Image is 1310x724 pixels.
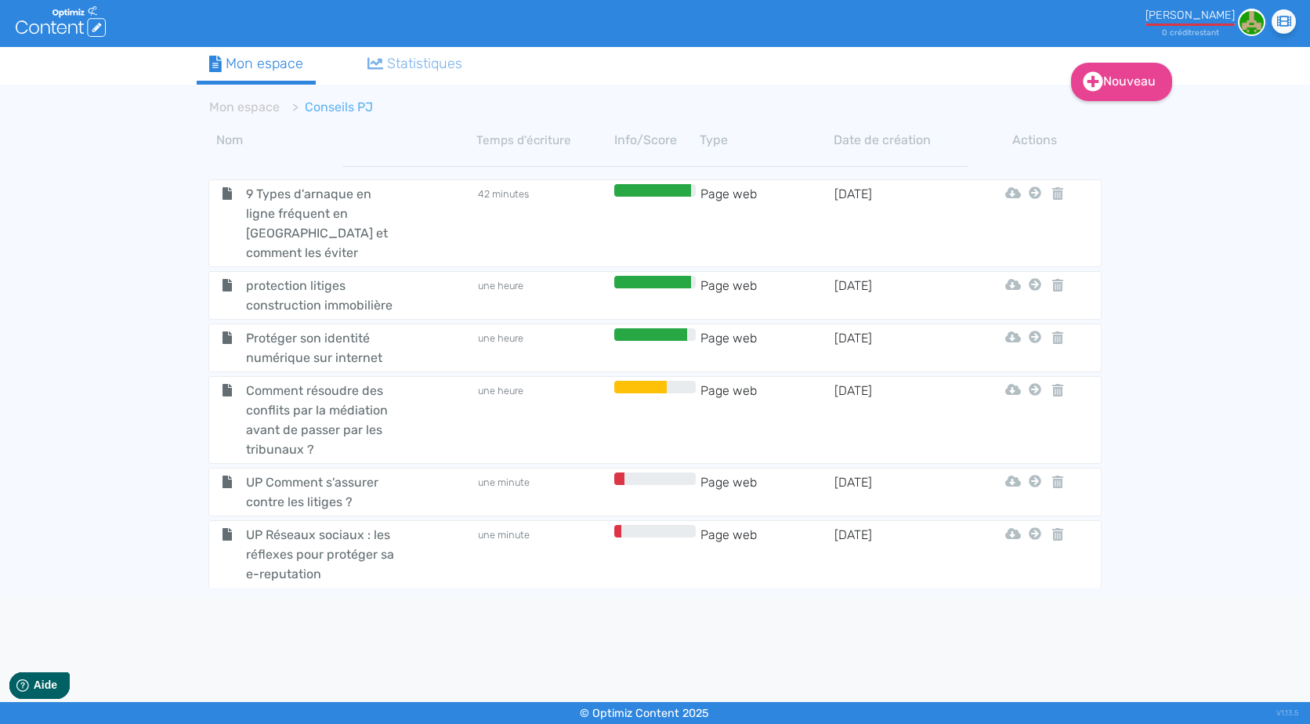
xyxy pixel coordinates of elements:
[234,525,411,584] span: UP Réseaux sociaux : les réflexes pour protéger sa e-reputation
[700,131,834,150] th: Type
[700,472,834,512] td: Page web
[834,328,968,367] td: [DATE]
[80,13,103,25] span: Aide
[197,47,316,85] a: Mon espace
[280,98,373,117] li: Conseils PJ
[234,472,411,512] span: UP Comment s'assurer contre les litiges ?
[834,276,968,315] td: [DATE]
[1025,131,1045,150] th: Actions
[700,184,834,262] td: Page web
[234,276,411,315] span: protection litiges construction immobilière
[234,184,411,262] span: 9 Types d'arnaque en ligne fréquent en [GEOGRAPHIC_DATA] et comment les éviter
[1238,9,1265,36] img: 613494f560f79593adfc277993a4867a
[1071,63,1172,101] a: Nouveau
[208,131,476,150] th: Nom
[476,381,610,459] td: une heure
[1162,27,1219,38] small: 0 crédit restant
[1276,702,1298,724] div: V1.13.5
[355,47,476,81] a: Statistiques
[209,53,303,74] div: Mon espace
[234,328,411,367] span: Protéger son identité numérique sur internet
[1145,9,1235,22] div: [PERSON_NAME]
[234,381,411,459] span: Comment résoudre des conflits par la médiation avant de passer par les tribunaux ?
[834,525,968,584] td: [DATE]
[834,472,968,512] td: [DATE]
[834,184,968,262] td: [DATE]
[476,472,610,512] td: une minute
[476,328,610,367] td: une heure
[834,381,968,459] td: [DATE]
[367,53,463,74] div: Statistiques
[476,184,610,262] td: 42 minutes
[700,328,834,367] td: Page web
[476,131,610,150] th: Temps d'écriture
[834,131,968,150] th: Date de création
[209,100,280,114] a: Mon espace
[476,276,610,315] td: une heure
[197,89,980,126] nav: breadcrumb
[476,525,610,584] td: une minute
[700,381,834,459] td: Page web
[700,525,834,584] td: Page web
[580,707,709,720] small: © Optimiz Content 2025
[610,131,700,150] th: Info/Score
[700,276,834,315] td: Page web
